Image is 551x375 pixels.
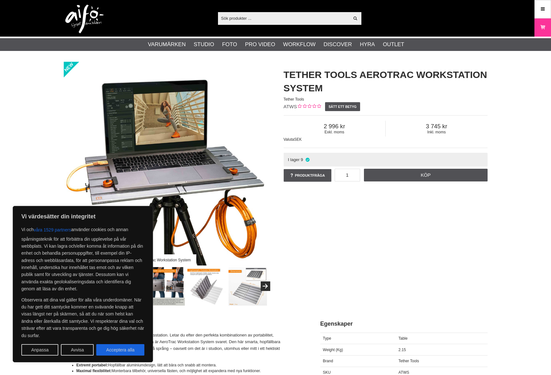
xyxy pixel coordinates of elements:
[21,213,144,220] p: Vi värdesätter din integritet
[96,344,144,356] button: Acceptera alla
[222,40,237,49] a: Foto
[284,123,386,130] span: 2 996
[283,40,315,49] a: Workflow
[148,40,186,49] a: Varumärken
[61,344,94,356] button: Avvisa
[228,267,267,306] img: Universal Fit
[297,103,321,110] div: Kundbetyg: 0
[135,254,196,265] div: AeroTrac Workstation System
[64,320,304,328] h2: Beskrivning
[323,348,343,352] span: Weight (Kg)
[456,346,504,353] h4: Aifo AI Assistant
[323,40,352,49] a: Discover
[194,40,214,49] a: Studio
[261,281,270,291] button: Next
[245,40,275,49] a: Pro Video
[325,102,360,111] a: Sätt ett betyg
[360,40,375,49] a: Hyra
[386,123,488,130] span: 3 745
[284,130,386,134] span: Exkl. moms
[323,359,333,363] span: Brand
[386,130,488,134] span: Inkl. moms
[323,336,331,341] span: Type
[284,169,331,182] a: Produktfråga
[21,224,144,293] p: Vi och använder cookies och annan spårningsteknik för att förbättra din upplevelse på vår webbpla...
[398,348,406,352] span: 2.15
[64,332,304,358] p: AeroTrac Workstation System – Din mobila arbetsstation. Letar du efter den perfekta kombinationen...
[383,40,404,49] a: Outlet
[218,13,350,23] input: Sök produkter ...
[320,320,488,328] h2: Egenskaper
[398,359,419,363] span: Tether Tools
[65,5,104,33] img: logo.png
[323,370,331,375] span: SKU
[398,370,409,375] span: ATWS
[21,296,144,339] p: Observera att dina val gäller för alla våra underdomäner. När du har gett ditt samtycke kommer en...
[305,157,310,162] i: I lager
[64,62,268,265] img: AeroTrac Workstation System
[284,137,294,142] span: Valuta
[364,169,488,181] a: Köp
[21,344,58,356] button: Anpassa
[76,362,304,368] li: Hopfällbar aluminiumdesign, lätt att bära och snabb att montera.
[76,363,108,367] strong: Extremt portabel:
[76,369,112,373] strong: Maximal flexibilitet:
[284,104,297,109] span: ATWS
[13,206,153,362] div: Vi värdesätter din integritet
[284,97,304,102] span: Tether Tools
[398,336,408,341] span: Table
[288,157,300,162] span: I lager
[187,267,226,306] img: AeroTrac folds in half
[452,343,508,363] div: is ready to speak to you!
[34,224,71,236] button: våra 1529 partners
[284,68,488,95] h1: Tether Tools AeroTrac Workstation System
[294,137,302,142] span: SEK
[76,368,304,374] li: Monterbara tillbehör, universella fästen, och möjlighet att expandera med nya funktioner.
[301,157,303,162] span: 9
[146,267,185,306] img: The lightweight handle ensures easy carrying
